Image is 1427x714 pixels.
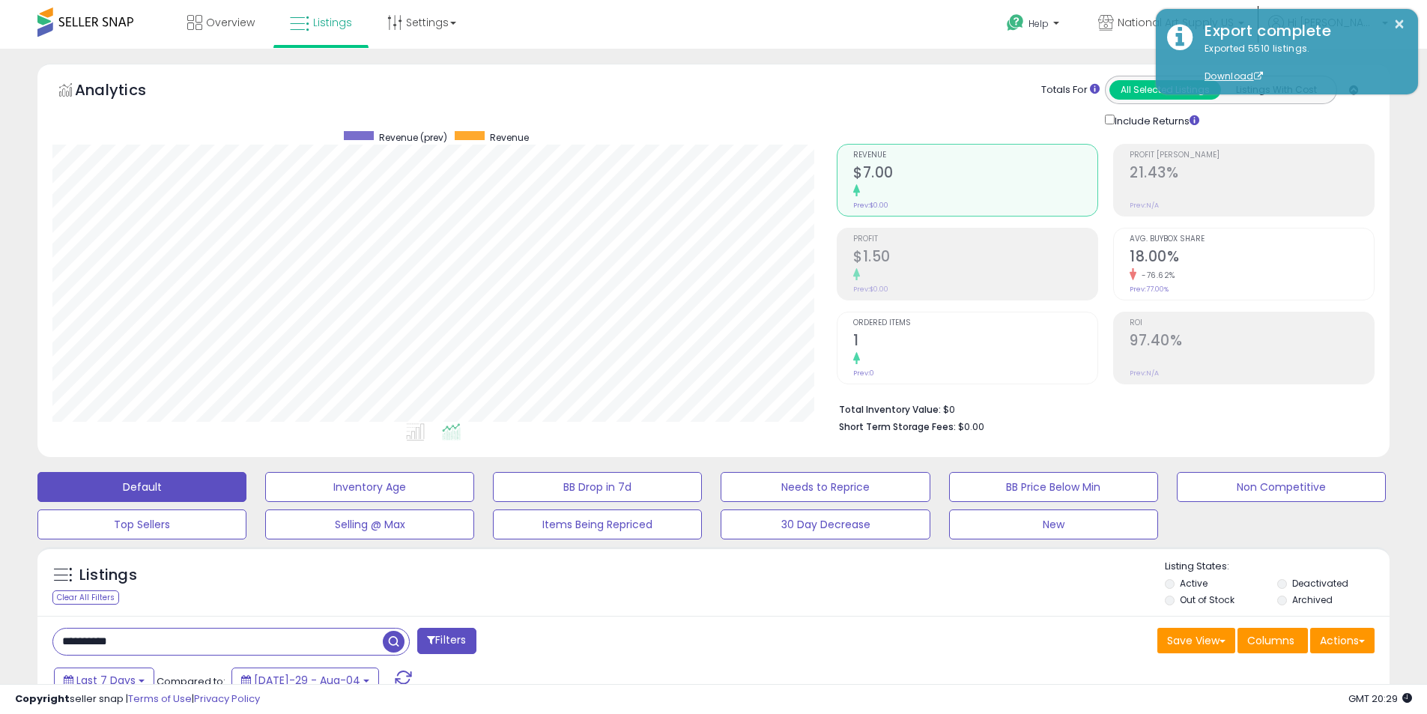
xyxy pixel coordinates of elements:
small: Prev: $0.00 [853,201,888,210]
button: Actions [1310,628,1375,653]
label: Out of Stock [1180,593,1234,606]
button: Items Being Repriced [493,509,702,539]
span: Columns [1247,633,1294,648]
span: Revenue [490,131,529,144]
button: × [1393,15,1405,34]
div: Include Returns [1094,112,1217,129]
span: Profit [PERSON_NAME] [1130,151,1374,160]
div: Exported 5510 listings. [1193,42,1407,84]
h5: Analytics [75,79,175,104]
span: Revenue (prev) [379,131,447,144]
button: 30 Day Decrease [721,509,930,539]
h2: $7.00 [853,164,1097,184]
label: Deactivated [1292,577,1348,590]
span: Compared to: [157,674,225,689]
button: Top Sellers [37,509,246,539]
small: Prev: N/A [1130,369,1159,378]
h5: Listings [79,565,137,586]
button: Columns [1237,628,1308,653]
b: Short Term Storage Fees: [839,420,956,433]
span: Profit [853,235,1097,243]
button: Selling @ Max [265,509,474,539]
a: Download [1205,70,1263,82]
button: Needs to Reprice [721,472,930,502]
button: Inventory Age [265,472,474,502]
h2: 1 [853,332,1097,352]
button: [DATE]-29 - Aug-04 [231,668,379,693]
span: Overview [206,15,255,30]
small: Prev: N/A [1130,201,1159,210]
div: Totals For [1041,83,1100,97]
h2: 21.43% [1130,164,1374,184]
b: Total Inventory Value: [839,403,941,416]
span: $0.00 [958,420,984,434]
a: Terms of Use [128,692,192,706]
span: National Art Supply US [1118,15,1234,30]
span: Ordered Items [853,319,1097,327]
div: Export complete [1193,20,1407,42]
button: Save View [1157,628,1235,653]
button: BB Price Below Min [949,472,1158,502]
li: $0 [839,399,1363,417]
h2: 97.40% [1130,332,1374,352]
button: New [949,509,1158,539]
div: Clear All Filters [52,590,119,605]
small: Prev: $0.00 [853,285,888,294]
span: ROI [1130,319,1374,327]
span: Last 7 Days [76,673,136,688]
small: -76.62% [1136,270,1175,281]
strong: Copyright [15,692,70,706]
span: Listings [313,15,352,30]
button: Filters [417,628,476,654]
button: Non Competitive [1177,472,1386,502]
p: Listing States: [1165,560,1390,574]
label: Archived [1292,593,1333,606]
button: Default [37,472,246,502]
div: seller snap | | [15,692,260,707]
small: Prev: 77.00% [1130,285,1169,294]
span: [DATE]-29 - Aug-04 [254,673,360,688]
i: Get Help [1006,13,1025,32]
a: Privacy Policy [194,692,260,706]
small: Prev: 0 [853,369,874,378]
span: Avg. Buybox Share [1130,235,1374,243]
span: 2025-08-12 20:29 GMT [1348,692,1412,706]
span: Help [1028,17,1049,30]
button: All Selected Listings [1109,80,1221,100]
h2: $1.50 [853,248,1097,268]
a: Help [995,2,1074,49]
h2: 18.00% [1130,248,1374,268]
span: Revenue [853,151,1097,160]
button: Last 7 Days [54,668,154,693]
label: Active [1180,577,1208,590]
button: BB Drop in 7d [493,472,702,502]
